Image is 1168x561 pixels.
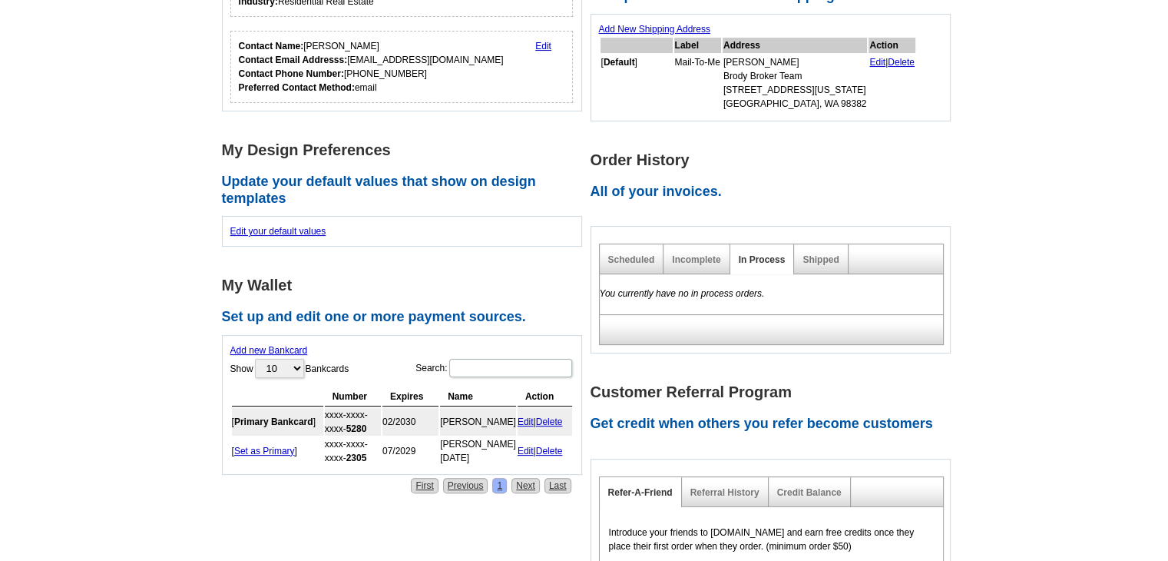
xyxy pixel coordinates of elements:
th: Name [440,387,516,407]
h1: Customer Referral Program [591,384,959,400]
b: Primary Bankcard [234,417,313,427]
td: | [518,408,572,436]
p: Introduce your friends to [DOMAIN_NAME] and earn free credits once they place their first order w... [609,526,934,553]
td: | [518,437,572,465]
a: Last [544,478,571,493]
div: [PERSON_NAME] [EMAIL_ADDRESS][DOMAIN_NAME] [PHONE_NUMBER] email [239,39,504,95]
a: Delete [888,57,915,68]
strong: Preferred Contact Method: [239,82,355,93]
a: Referral History [690,487,759,498]
td: [PERSON_NAME][DATE] [440,437,516,465]
strong: 2305 [346,453,367,463]
a: Delete [536,446,563,456]
a: Add new Bankcard [230,345,308,356]
em: You currently have no in process orders. [600,288,765,299]
a: Edit your default values [230,226,326,237]
div: Who should we contact regarding order issues? [230,31,574,103]
a: In Process [739,254,786,265]
a: Incomplete [672,254,720,265]
select: ShowBankcards [255,359,304,378]
th: Action [869,38,915,53]
td: xxxx-xxxx-xxxx- [325,437,381,465]
strong: Contact Email Addresss: [239,55,348,65]
td: Mail-To-Me [674,55,721,111]
th: Number [325,387,381,407]
h2: All of your invoices. [591,184,959,201]
a: Add New Shipping Address [599,24,710,35]
h1: Order History [591,152,959,168]
td: | [869,55,915,111]
a: First [411,478,438,493]
a: Edit [518,417,534,427]
b: Default [604,57,635,68]
h1: My Design Preferences [222,142,591,158]
input: Search: [449,359,572,377]
a: Delete [536,417,563,427]
th: Address [723,38,868,53]
td: [PERSON_NAME] [440,408,516,436]
a: Set as Primary [234,446,295,456]
td: 02/2030 [382,408,438,436]
td: [PERSON_NAME] Brody Broker Team [STREET_ADDRESS][US_STATE] [GEOGRAPHIC_DATA], WA 98382 [723,55,868,111]
a: Edit [869,57,885,68]
a: Next [511,478,540,493]
a: Shipped [802,254,839,265]
a: Scheduled [608,254,655,265]
th: Action [518,387,572,407]
h2: Get credit when others you refer become customers [591,416,959,433]
strong: Contact Phone Number: [239,68,344,79]
th: Label [674,38,721,53]
td: 07/2029 [382,437,438,465]
a: Edit [535,41,551,51]
a: Edit [518,446,534,456]
label: Search: [415,357,573,379]
h2: Update your default values that show on design templates [222,174,591,207]
strong: Contact Name: [239,41,304,51]
h2: Set up and edit one or more payment sources. [222,309,591,326]
strong: 5280 [346,423,367,434]
h1: My Wallet [222,277,591,294]
td: xxxx-xxxx-xxxx- [325,408,381,436]
a: Previous [443,478,488,493]
label: Show Bankcards [230,357,349,380]
a: Credit Balance [777,487,842,498]
a: Refer-A-Friend [608,487,673,498]
td: [ ] [232,437,323,465]
th: Expires [382,387,438,407]
a: 1 [492,478,507,493]
td: [ ] [601,55,673,111]
td: [ ] [232,408,323,436]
